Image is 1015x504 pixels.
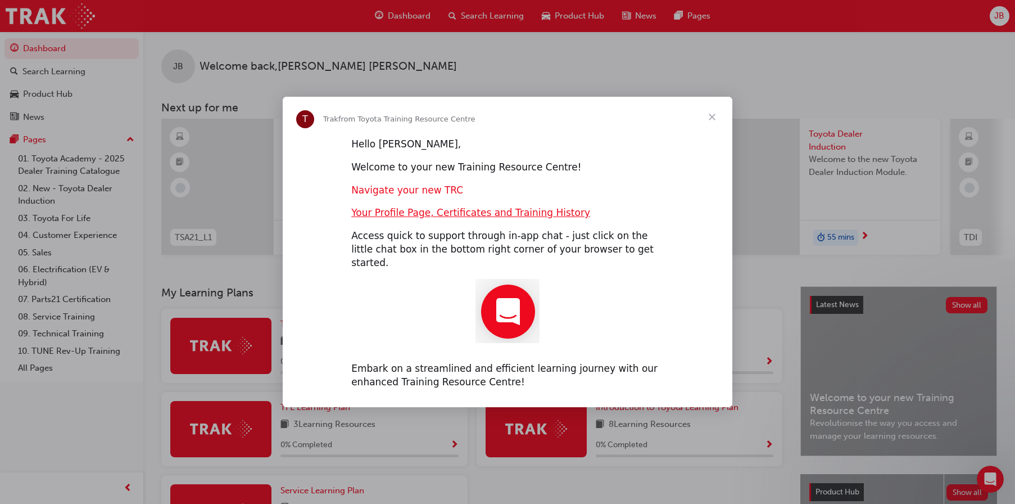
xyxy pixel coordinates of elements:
[323,115,338,123] span: Trak
[296,110,314,128] div: Profile image for Trak
[351,362,664,389] div: Embark on a streamlined and efficient learning journey with our enhanced Training Resource Centre!
[338,115,475,123] span: from Toyota Training Resource Centre
[351,229,664,269] div: Access quick to support through in-app chat - just click on the little chat box in the bottom rig...
[351,207,590,218] a: Your Profile Page, Certificates and Training History
[351,161,664,174] div: Welcome to your new Training Resource Centre!
[692,97,732,137] span: Close
[351,138,664,151] div: Hello [PERSON_NAME],
[351,184,463,196] a: Navigate your new TRC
